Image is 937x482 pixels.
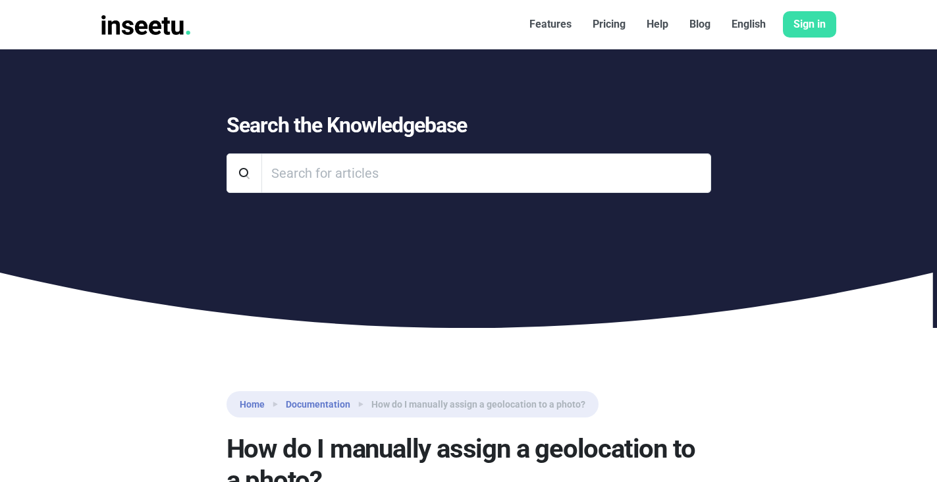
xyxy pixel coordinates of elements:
[636,11,679,38] a: Help
[350,396,585,412] li: How do I manually assign a geolocation to a photo?
[519,11,582,38] a: Features
[721,11,776,38] a: English
[240,398,265,412] a: Home
[679,11,721,38] a: Blog
[261,153,711,193] input: Search
[793,18,826,30] font: Sign in
[783,11,836,38] a: Sign in
[227,391,599,417] nav: breadcrumb
[227,113,711,138] h1: Search the Knowledgebase
[689,18,710,30] font: Blog
[593,18,626,30] font: Pricing
[582,11,636,38] a: Pricing
[647,18,668,30] font: Help
[101,15,191,35] img: INSEETU
[529,18,572,30] font: Features
[286,398,350,412] a: Documentation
